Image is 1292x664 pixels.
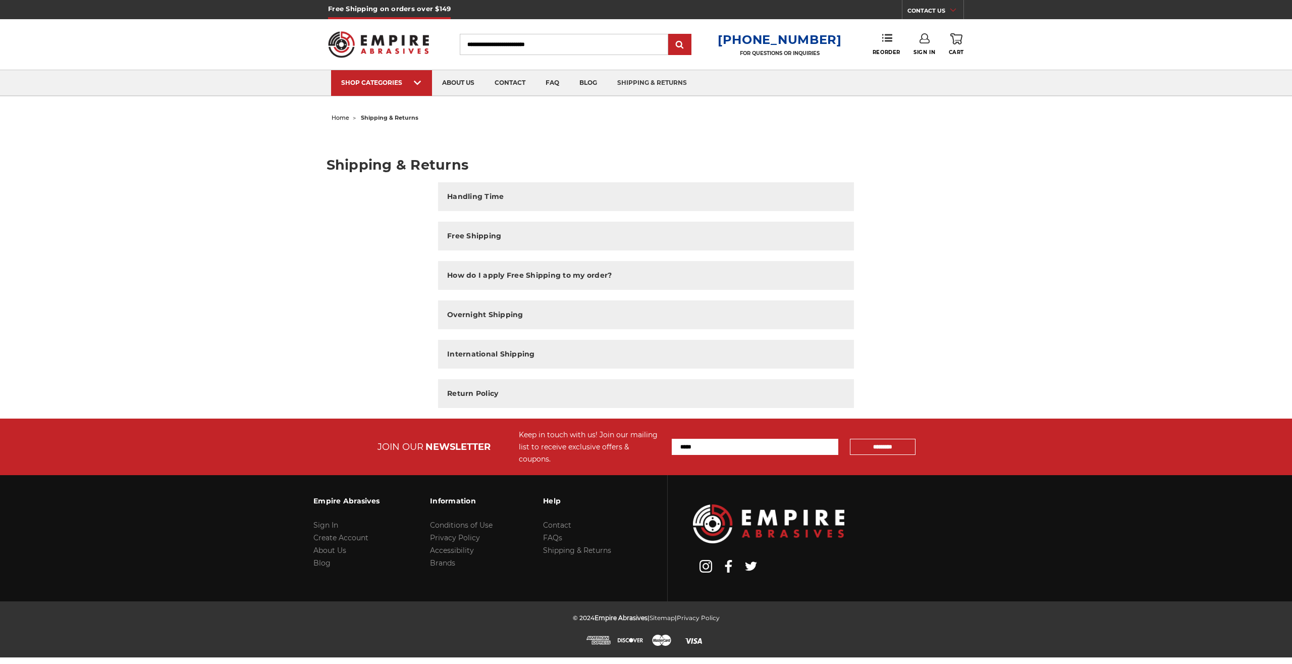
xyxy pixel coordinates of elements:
[519,429,662,465] div: Keep in touch with us! Join our mailing list to receive exclusive offers & coupons.
[438,222,854,250] button: Free Shipping
[677,614,720,622] a: Privacy Policy
[873,49,900,56] span: Reorder
[573,611,720,624] p: © 2024 | |
[913,49,935,56] span: Sign In
[650,614,675,622] a: Sitemap
[447,231,501,241] h2: Free Shipping
[328,25,429,64] img: Empire Abrasives
[543,521,571,530] a: Contact
[543,533,562,542] a: FAQs
[313,533,368,542] a: Create Account
[430,546,474,555] a: Accessibility
[447,270,612,281] h2: How do I apply Free Shipping to my order?
[543,490,611,512] h3: Help
[447,388,498,399] h2: Return Policy
[607,70,697,96] a: shipping & returns
[378,441,423,452] span: JOIN OUR
[718,32,842,47] a: [PHONE_NUMBER]
[332,114,349,121] a: home
[361,114,418,121] span: shipping & returns
[949,49,964,56] span: Cart
[430,490,493,512] h3: Information
[438,340,854,369] button: International Shipping
[425,441,491,452] span: NEWSLETTER
[430,533,480,542] a: Privacy Policy
[569,70,607,96] a: blog
[447,191,504,202] h2: Handling Time
[670,35,690,55] input: Submit
[313,558,331,568] a: Blog
[543,546,611,555] a: Shipping & Returns
[595,614,648,622] span: Empire Abrasives
[313,490,380,512] h3: Empire Abrasives
[447,349,535,360] h2: International Shipping
[438,182,854,211] button: Handling Time
[430,521,493,530] a: Conditions of Use
[430,558,455,568] a: Brands
[327,158,966,172] h1: Shipping & Returns
[313,521,338,530] a: Sign In
[873,33,900,55] a: Reorder
[693,504,844,543] img: Empire Abrasives Logo Image
[438,300,854,329] button: Overnight Shipping
[313,546,346,555] a: About Us
[341,79,422,86] div: SHOP CATEGORIES
[907,5,963,19] a: CONTACT US
[949,33,964,56] a: Cart
[438,261,854,290] button: How do I apply Free Shipping to my order?
[432,70,484,96] a: about us
[447,310,523,320] h2: Overnight Shipping
[718,50,842,57] p: FOR QUESTIONS OR INQUIRIES
[438,379,854,408] button: Return Policy
[535,70,569,96] a: faq
[484,70,535,96] a: contact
